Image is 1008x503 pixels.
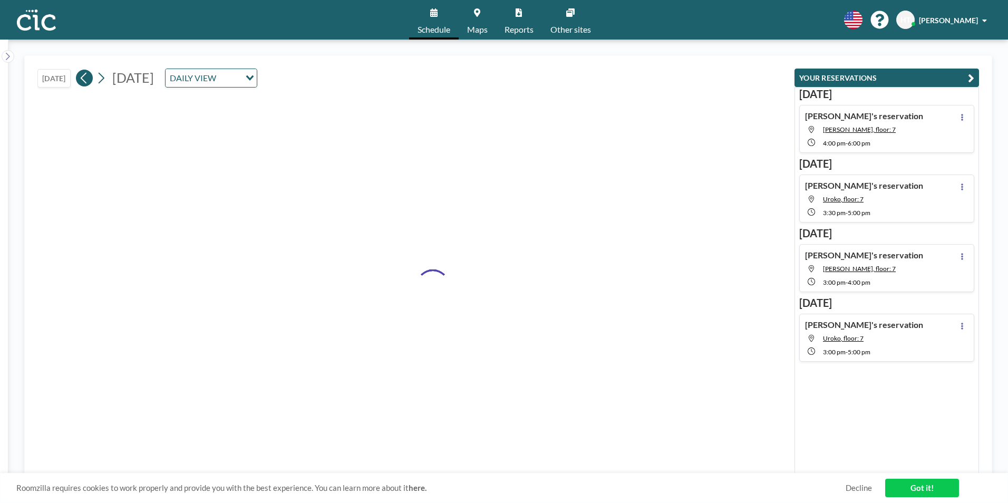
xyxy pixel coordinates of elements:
[846,278,848,286] span: -
[805,180,923,191] h4: [PERSON_NAME]'s reservation
[168,71,218,85] span: DAILY VIEW
[846,139,848,147] span: -
[846,209,848,217] span: -
[823,125,896,133] span: Yuki, floor: 7
[805,320,923,330] h4: [PERSON_NAME]'s reservation
[112,70,154,85] span: [DATE]
[219,71,239,85] input: Search for option
[799,88,974,101] h3: [DATE]
[823,265,896,273] span: Hane, floor: 7
[467,25,488,34] span: Maps
[418,25,450,34] span: Schedule
[846,348,848,356] span: -
[16,483,846,493] span: Roomzilla requires cookies to work properly and provide you with the best experience. You can lea...
[848,209,870,217] span: 5:00 PM
[848,348,870,356] span: 5:00 PM
[919,16,978,25] span: [PERSON_NAME]
[848,139,870,147] span: 6:00 PM
[409,483,427,492] a: here.
[823,139,846,147] span: 4:00 PM
[885,479,959,497] a: Got it!
[37,69,71,88] button: [DATE]
[846,483,872,493] a: Decline
[823,209,846,217] span: 3:30 PM
[900,15,910,25] span: HT
[17,9,56,31] img: organization-logo
[799,227,974,240] h3: [DATE]
[805,111,923,121] h4: [PERSON_NAME]'s reservation
[794,69,979,87] button: YOUR RESERVATIONS
[848,278,870,286] span: 4:00 PM
[823,195,864,203] span: Uroko, floor: 7
[505,25,534,34] span: Reports
[550,25,591,34] span: Other sites
[823,278,846,286] span: 3:00 PM
[805,250,923,260] h4: [PERSON_NAME]'s reservation
[166,69,257,87] div: Search for option
[799,157,974,170] h3: [DATE]
[823,348,846,356] span: 3:00 PM
[823,334,864,342] span: Uroko, floor: 7
[799,296,974,309] h3: [DATE]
